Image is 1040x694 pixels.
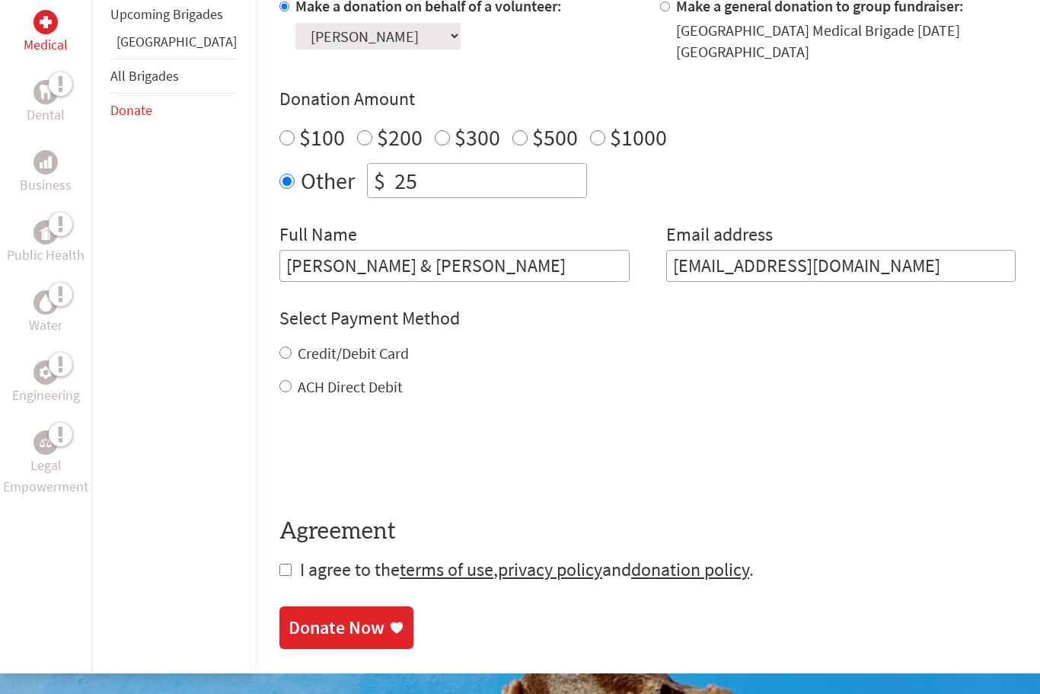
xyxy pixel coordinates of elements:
iframe: reCAPTCHA [279,428,511,488]
div: Engineering [33,360,58,385]
a: [GEOGRAPHIC_DATA] [116,33,237,50]
li: Panama [110,31,237,59]
div: [GEOGRAPHIC_DATA] Medical Brigade [DATE] [GEOGRAPHIC_DATA] [676,20,1016,62]
a: donation policy [631,558,749,581]
a: Donate [110,101,152,119]
img: Dental [40,85,52,100]
li: All Brigades [110,59,237,94]
label: Full Name [279,222,357,250]
p: Public Health [7,245,85,266]
img: Water [40,294,52,312]
label: $500 [532,123,578,152]
label: ACH Direct Debit [298,377,403,396]
label: $1000 [610,123,667,152]
a: Public HealthPublic Health [7,220,85,266]
div: Donate Now [289,616,384,640]
h4: Donation Amount [279,87,1016,111]
label: $100 [299,123,345,152]
a: terms of use [400,558,493,581]
a: MedicalMedical [24,10,68,56]
a: EngineeringEngineering [12,360,80,406]
img: Medical [40,16,52,28]
img: Engineering [40,366,52,379]
p: Water [29,315,62,336]
input: Your Email [666,250,1016,282]
input: Enter Amount [391,164,586,197]
a: All Brigades [110,67,179,85]
div: Water [33,290,58,315]
p: Business [20,174,72,196]
div: Medical [33,10,58,34]
label: Other [301,163,355,198]
label: $200 [377,123,423,152]
label: Credit/Debit Card [298,344,409,363]
a: BusinessBusiness [20,150,72,196]
a: WaterWater [29,290,62,336]
a: Legal EmpowermentLegal Empowerment [3,430,88,497]
img: Public Health [40,225,52,240]
p: Legal Empowerment [3,455,88,497]
label: $300 [455,123,500,152]
div: Business [33,150,58,174]
img: Legal Empowerment [40,438,52,447]
a: privacy policy [498,558,602,581]
img: Business [40,156,52,168]
a: Upcoming Brigades [110,5,223,23]
div: Dental [33,80,58,104]
h4: Agreement [279,518,1016,545]
h4: Select Payment Method [279,306,1016,331]
span: I agree to the , and . [300,558,754,581]
div: $ [368,164,391,197]
div: Public Health [33,220,58,245]
p: Medical [24,34,68,56]
label: Email address [666,222,773,250]
a: DentalDental [27,80,65,126]
p: Engineering [12,385,80,406]
p: Dental [27,104,65,126]
input: Enter Full Name [279,250,630,282]
div: Legal Empowerment [33,430,58,455]
li: Donate [110,94,237,127]
a: Donate Now [279,606,413,649]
